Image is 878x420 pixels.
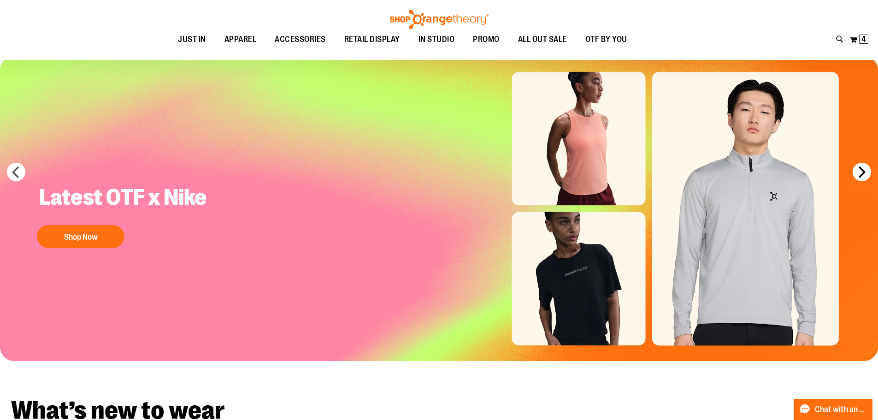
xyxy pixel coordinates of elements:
[37,225,124,248] button: Shop Now
[794,399,873,420] button: Chat with an Expert
[815,405,867,414] span: Chat with an Expert
[585,29,627,50] span: OTF BY YOU
[344,29,400,50] span: RETAIL DISPLAY
[7,163,25,181] button: prev
[275,29,326,50] span: ACCESSORIES
[473,29,500,50] span: PROMO
[518,29,567,50] span: ALL OUT SALE
[861,35,866,44] span: 4
[32,177,223,220] h2: Latest OTF x Nike
[32,177,223,253] a: Latest OTF x Nike Shop Now
[178,29,206,50] span: JUST IN
[389,10,490,29] img: Shop Orangetheory
[853,163,871,181] button: next
[224,29,257,50] span: APPAREL
[418,29,455,50] span: IN STUDIO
